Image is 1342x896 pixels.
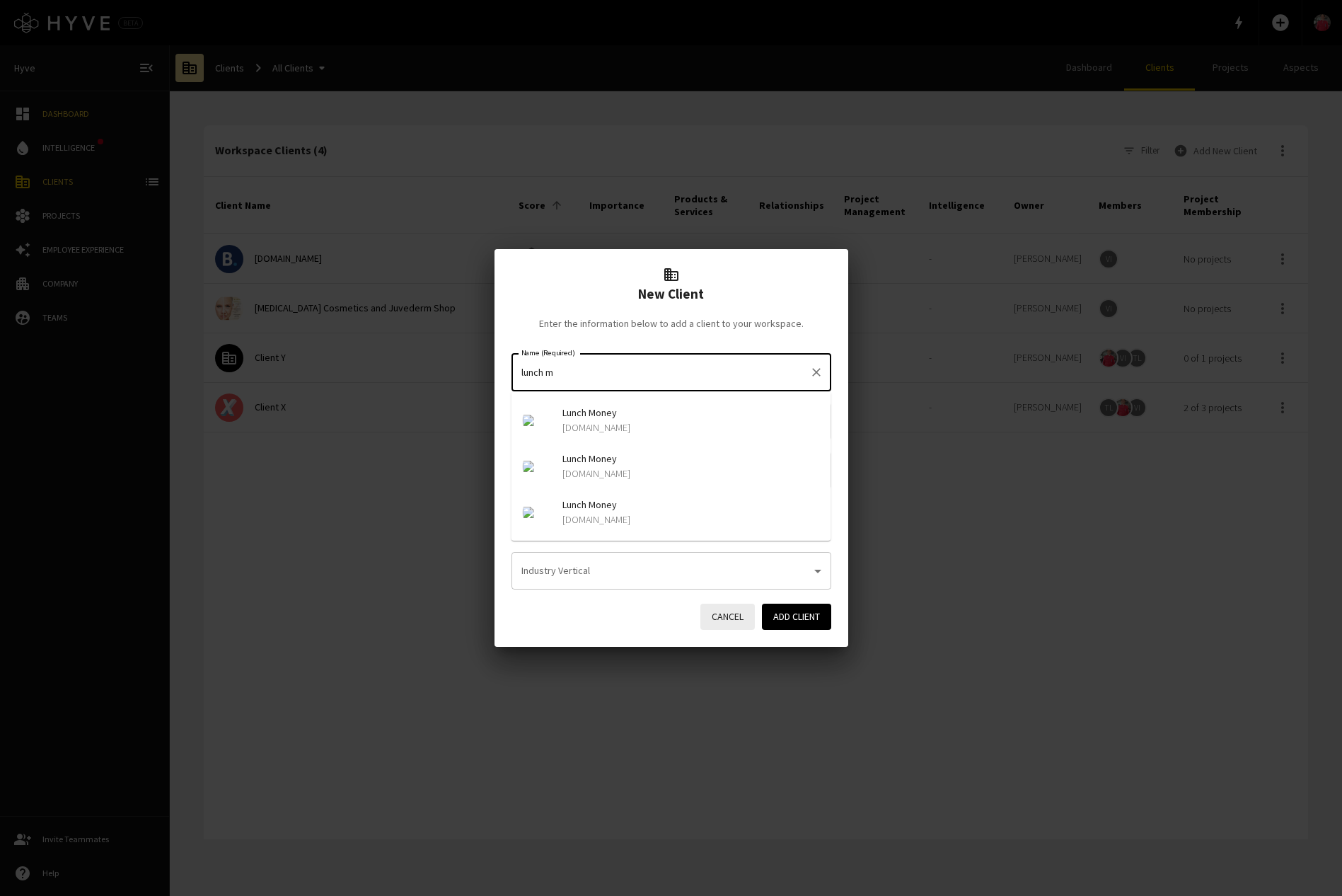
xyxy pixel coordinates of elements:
[562,466,820,481] p: [DOMAIN_NAME]
[562,420,820,435] p: [DOMAIN_NAME]
[562,406,820,420] span: Lunch Money
[523,507,551,518] img: go-snappy.com
[562,452,820,466] span: Lunch Money
[523,461,551,472] img: lunchmoney.io
[562,512,820,527] p: [DOMAIN_NAME]
[562,498,820,512] span: Lunch Money
[523,415,551,426] img: lunchmoney.app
